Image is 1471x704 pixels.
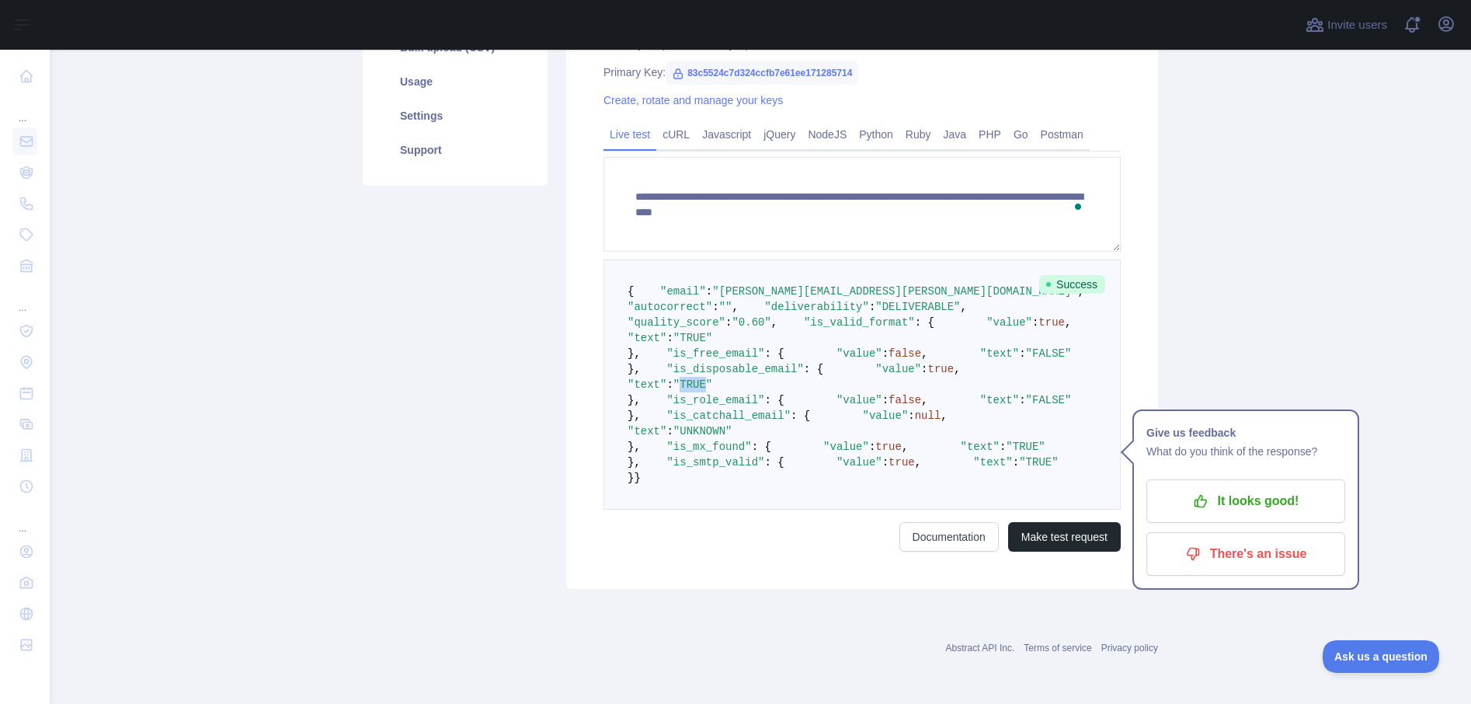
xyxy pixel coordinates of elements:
[1302,12,1390,37] button: Invite users
[853,122,899,147] a: Python
[1035,122,1090,147] a: Postman
[381,133,529,167] a: Support
[1000,441,1006,453] span: :
[696,122,757,147] a: Javascript
[603,157,1121,252] textarea: To enrich screen reader interactions, please activate Accessibility in Grammarly extension settings
[628,378,666,391] span: "text"
[666,332,673,344] span: :
[628,394,641,406] span: },
[937,122,973,147] a: Java
[869,301,875,313] span: :
[660,285,706,298] span: "email"
[673,332,712,344] span: "TRUE"
[666,61,858,85] span: 83c5524c7d324ccfb7e61ee171285714
[921,394,927,406] span: ,
[628,410,641,422] span: },
[804,363,823,375] span: : {
[603,64,1121,80] div: Primary Key:
[666,347,764,360] span: "is_free_email"
[823,441,869,453] span: "value"
[628,456,641,469] span: },
[961,301,967,313] span: ,
[666,410,791,422] span: "is_catchall_email"
[1026,347,1072,360] span: "FALSE"
[732,316,770,329] span: "0.60"
[666,363,803,375] span: "is_disposable_email"
[980,394,1019,406] span: "text"
[875,441,902,453] span: true
[628,301,712,313] span: "autocorrect"
[666,456,764,469] span: "is_smtp_valid"
[875,301,960,313] span: "DELIVERABLE"
[764,394,784,406] span: : {
[12,283,37,314] div: ...
[719,301,732,313] span: ""
[628,363,641,375] span: },
[628,316,725,329] span: "quality_score"
[1007,122,1035,147] a: Go
[628,472,634,484] span: }
[712,301,718,313] span: :
[836,394,882,406] span: "value"
[804,316,915,329] span: "is_valid_format"
[656,122,696,147] a: cURL
[628,332,666,344] span: "text"
[1006,441,1045,453] span: "TRUE"
[921,347,927,360] span: ,
[1101,643,1158,653] a: Privacy policy
[915,316,934,329] span: : {
[869,441,875,453] span: :
[628,425,666,437] span: "text"
[381,64,529,99] a: Usage
[972,122,1007,147] a: PHP
[902,441,908,453] span: ,
[603,122,656,147] a: Live test
[889,394,921,406] span: false
[732,301,738,313] span: ,
[1032,316,1038,329] span: :
[1019,347,1025,360] span: :
[12,93,37,124] div: ...
[673,425,732,437] span: "UNKNOWN"
[973,456,1012,469] span: "text"
[1008,522,1121,552] button: Make test request
[628,441,641,453] span: },
[628,285,634,298] span: {
[673,378,712,391] span: "TRUE"
[666,425,673,437] span: :
[882,456,889,469] span: :
[882,347,889,360] span: :
[802,122,853,147] a: NodeJS
[1019,394,1025,406] span: :
[1323,640,1440,673] iframe: Toggle Customer Support
[915,456,921,469] span: ,
[908,410,914,422] span: :
[954,363,960,375] span: ,
[928,363,955,375] span: true
[1019,456,1058,469] span: "TRUE"
[764,347,784,360] span: : {
[899,522,999,552] a: Documentation
[381,99,529,133] a: Settings
[889,456,915,469] span: true
[1146,423,1345,442] h1: Give us feedback
[764,456,784,469] span: : {
[875,363,921,375] span: "value"
[1026,394,1072,406] span: "FALSE"
[706,285,712,298] span: :
[1038,316,1065,329] span: true
[1146,442,1345,461] p: What do you think of the response?
[915,410,941,422] span: null
[946,643,1015,653] a: Abstract API Inc.
[791,410,810,422] span: : {
[980,347,1019,360] span: "text"
[764,301,868,313] span: "deliverability"
[771,316,777,329] span: ,
[1065,316,1071,329] span: ,
[634,472,640,484] span: }
[836,347,882,360] span: "value"
[1327,16,1387,34] span: Invite users
[836,456,882,469] span: "value"
[752,441,771,453] span: : {
[921,363,927,375] span: :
